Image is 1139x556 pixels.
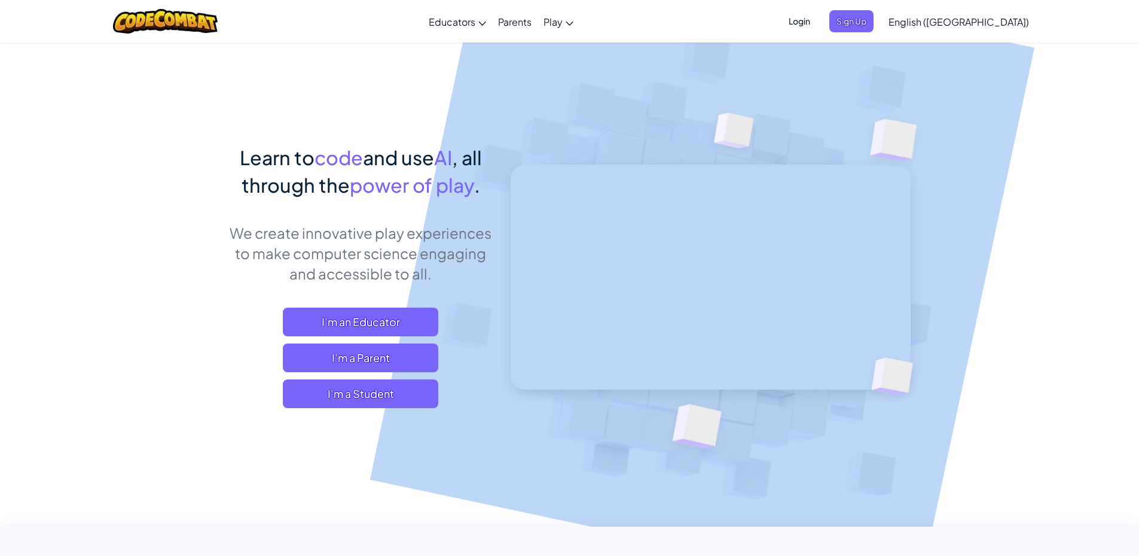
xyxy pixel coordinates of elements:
[350,173,474,197] span: power of play
[829,10,874,32] button: Sign Up
[363,145,434,169] span: and use
[113,9,218,34] img: CodeCombat logo
[847,90,950,191] img: Overlap cubes
[691,89,777,178] img: Overlap cubes
[283,344,438,372] a: I'm a Parent
[781,10,817,32] button: Login
[851,333,941,420] img: Overlap cubes
[474,173,480,197] span: .
[423,5,492,38] a: Educators
[538,5,579,38] a: Play
[434,145,452,169] span: AI
[643,379,750,478] img: Overlap cubes
[883,5,1035,38] a: English ([GEOGRAPHIC_DATA])
[240,145,314,169] span: Learn to
[314,145,363,169] span: code
[229,223,493,284] p: We create innovative play experiences to make computer science engaging and accessible to all.
[543,16,563,28] span: Play
[492,5,538,38] a: Parents
[429,16,475,28] span: Educators
[888,16,1029,28] span: English ([GEOGRAPHIC_DATA])
[283,308,438,336] a: I'm an Educator
[283,379,438,408] button: I'm a Student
